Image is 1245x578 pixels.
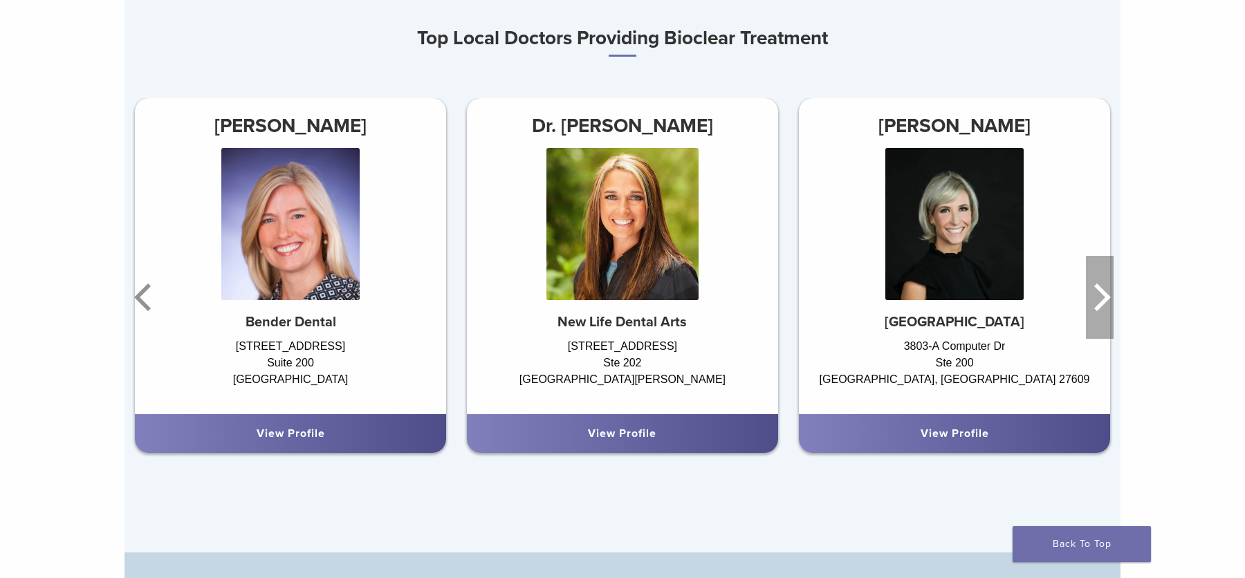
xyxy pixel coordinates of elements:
h3: [PERSON_NAME] [135,109,446,142]
button: Previous [131,256,159,339]
button: Next [1086,256,1114,339]
strong: [GEOGRAPHIC_DATA] [885,314,1024,330]
img: Dr. Amy Thompson [546,148,699,300]
div: [STREET_ADDRESS] Ste 202 [GEOGRAPHIC_DATA][PERSON_NAME] [467,338,778,400]
h3: [PERSON_NAME] [799,109,1110,142]
a: View Profile [921,427,989,440]
img: Dr. Anna Abernethy [885,148,1024,300]
strong: New Life Dental Arts [557,314,687,330]
div: 3803-A Computer Dr Ste 200 [GEOGRAPHIC_DATA], [GEOGRAPHIC_DATA] 27609 [799,338,1110,400]
div: [STREET_ADDRESS] Suite 200 [GEOGRAPHIC_DATA] [135,338,446,400]
strong: Bender Dental [246,314,336,330]
a: View Profile [588,427,656,440]
a: Back To Top [1013,526,1151,562]
h3: Dr. [PERSON_NAME] [467,109,778,142]
img: Dr. Amy Bender [221,148,360,300]
a: View Profile [257,427,325,440]
h3: Top Local Doctors Providing Bioclear Treatment [124,21,1120,57]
